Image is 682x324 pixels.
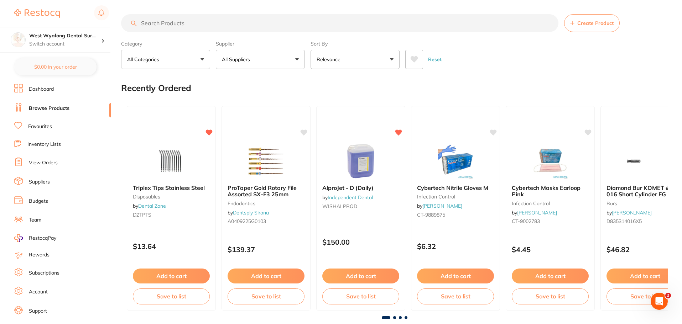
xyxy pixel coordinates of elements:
a: Inventory Lists [27,141,61,148]
p: $150.00 [322,238,399,246]
button: Save to list [322,288,399,304]
a: Dental Zone [138,203,166,209]
input: Search Products [121,14,558,32]
b: Cybertech Masks Earloop Pink [512,185,589,198]
span: Create Product [577,20,614,26]
a: Dentsply Sirona [233,209,269,216]
small: CT-9002783 [512,218,589,224]
p: All Categories [127,56,162,63]
a: [PERSON_NAME] [517,209,557,216]
img: RestocqPay [14,234,23,242]
iframe: Intercom live chat [651,293,668,310]
small: CT-9889875 [417,212,494,218]
p: Switch account [29,41,101,48]
p: All Suppliers [222,56,253,63]
p: Relevance [317,56,343,63]
label: Supplier [216,41,305,47]
img: ProTaper Gold Rotary File Assorted SX-F3 25mm [243,143,289,179]
img: Diamond Bur KOMET #835-016 Short Cylinder FG Pack of 5 [622,143,668,179]
small: DZTPTS [133,212,210,218]
span: by [512,209,557,216]
a: Team [29,217,41,224]
button: Add to cart [322,269,399,283]
small: endodontics [228,201,304,206]
button: All Suppliers [216,50,305,69]
b: AlproJet - D (Daily) [322,185,399,191]
p: $139.37 [228,245,304,254]
p: $13.64 [133,242,210,250]
span: by [228,209,269,216]
button: All Categories [121,50,210,69]
span: RestocqPay [29,235,56,242]
span: 2 [665,293,671,298]
button: Reset [426,50,444,69]
a: Budgets [29,198,48,205]
button: Save to list [133,288,210,304]
img: Restocq Logo [14,9,60,18]
img: Cybertech Nitrile Gloves M [432,143,479,179]
a: View Orders [29,159,58,166]
img: Triplex Tips Stainless Steel [148,143,194,179]
a: RestocqPay [14,234,56,242]
button: Add to cart [417,269,494,283]
p: $6.32 [417,242,494,250]
img: Cybertech Masks Earloop Pink [527,143,573,179]
button: Add to cart [133,269,210,283]
a: Dashboard [29,86,54,93]
span: by [322,194,373,201]
h4: West Wyalong Dental Surgery (DentalTown 4) [29,32,101,39]
small: infection control [417,194,494,200]
button: Add to cart [228,269,304,283]
small: Disposables [133,194,210,200]
a: Browse Products [29,105,69,112]
button: Add to cart [512,269,589,283]
a: Restocq Logo [14,5,60,22]
label: Category [121,41,210,47]
b: ProTaper Gold Rotary File Assorted SX-F3 25mm [228,185,304,198]
button: Save to list [228,288,304,304]
p: $4.45 [512,245,589,254]
b: Cybertech Nitrile Gloves M [417,185,494,191]
small: infection control [512,201,589,206]
small: WISHALPROD [322,203,399,209]
button: $0.00 in your order [14,58,97,75]
span: by [606,209,652,216]
span: by [417,203,462,209]
a: Rewards [29,251,50,259]
a: Subscriptions [29,270,59,277]
a: [PERSON_NAME] [612,209,652,216]
a: Favourites [28,123,52,130]
a: Account [29,288,48,296]
h2: Recently Ordered [121,83,191,93]
button: Create Product [564,14,620,32]
a: Support [29,308,47,315]
small: A0409225G0103 [228,218,304,224]
button: Relevance [311,50,400,69]
b: Triplex Tips Stainless Steel [133,185,210,191]
a: Suppliers [29,179,50,186]
img: AlproJet - D (Daily) [338,143,384,179]
label: Sort By [311,41,400,47]
button: Save to list [417,288,494,304]
button: Save to list [512,288,589,304]
a: Independent Dental [328,194,373,201]
a: [PERSON_NAME] [422,203,462,209]
span: by [133,203,166,209]
img: West Wyalong Dental Surgery (DentalTown 4) [11,33,25,47]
